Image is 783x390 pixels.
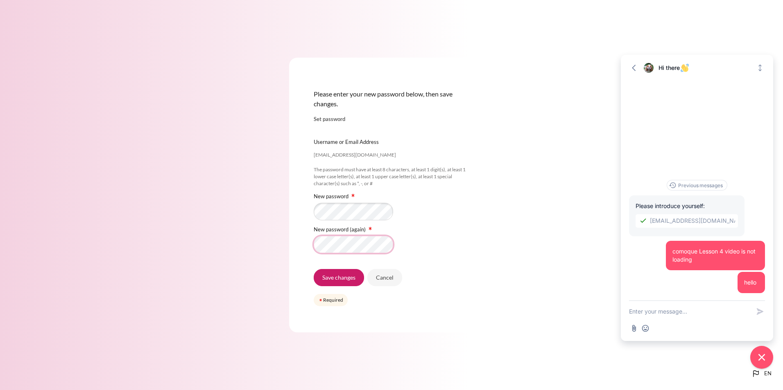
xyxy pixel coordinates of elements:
span: Required [367,225,373,230]
img: Required [350,192,356,199]
input: Save changes [314,269,364,286]
input: Cancel [367,269,402,286]
img: Required field [318,298,323,303]
div: The password must have at least 8 characters, at least 1 digit(s), at least 1 lower case letter(s... [314,166,469,187]
legend: Set password [314,115,469,123]
label: Username or Email Address [314,138,379,146]
span: en [764,370,772,378]
span: Required [350,192,356,197]
div: Please enter your new password below, then save changes. [314,83,469,115]
label: New password [314,193,349,199]
label: New password (again) [314,226,366,233]
div: [EMAIL_ADDRESS][DOMAIN_NAME] [314,152,396,159]
img: Required [367,225,373,232]
button: Languages [748,365,775,382]
div: Required [314,294,348,306]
